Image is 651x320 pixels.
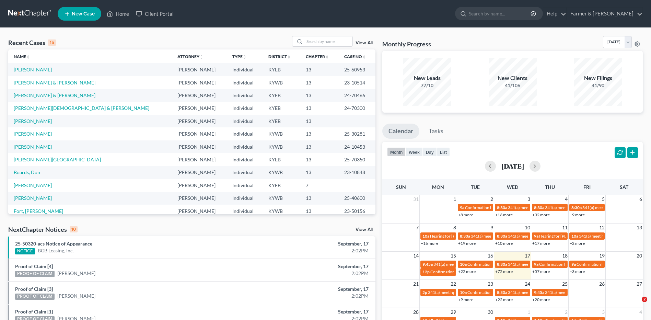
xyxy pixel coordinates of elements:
[534,205,544,210] span: 8:30a
[422,262,433,267] span: 9:45a
[227,127,263,140] td: Individual
[487,280,494,288] span: 23
[601,308,605,316] span: 3
[227,63,263,76] td: Individual
[598,280,605,288] span: 26
[495,297,513,302] a: +22 more
[263,205,300,217] td: KYWB
[428,290,494,295] span: 341(a) meeting for [PERSON_NAME]
[263,127,300,140] td: KYWB
[103,8,132,20] a: Home
[601,195,605,203] span: 5
[255,270,369,277] div: 2:02PM
[300,166,339,179] td: 13
[527,195,531,203] span: 3
[527,308,531,316] span: 1
[172,76,227,89] td: [PERSON_NAME]
[524,224,531,232] span: 10
[172,192,227,205] td: [PERSON_NAME]
[300,63,339,76] td: 13
[227,115,263,127] td: Individual
[243,55,247,59] i: unfold_more
[450,252,457,260] span: 15
[508,205,574,210] span: 341(a) meeting for [PERSON_NAME]
[172,140,227,153] td: [PERSON_NAME]
[227,140,263,153] td: Individual
[497,205,507,210] span: 8:30a
[255,247,369,254] div: 2:02PM
[14,157,101,162] a: [PERSON_NAME][GEOGRAPHIC_DATA]
[57,270,95,277] a: [PERSON_NAME]
[227,89,263,102] td: Individual
[571,262,576,267] span: 9a
[14,92,95,98] a: [PERSON_NAME] & [PERSON_NAME]
[172,153,227,166] td: [PERSON_NAME]
[422,290,427,295] span: 2p
[437,147,450,157] button: list
[620,184,628,190] span: Sat
[460,290,467,295] span: 10a
[598,252,605,260] span: 19
[564,308,568,316] span: 2
[172,179,227,192] td: [PERSON_NAME]
[263,192,300,205] td: KYWB
[460,233,470,239] span: 8:30a
[300,102,339,115] td: 13
[490,224,494,232] span: 9
[460,262,467,267] span: 10a
[460,205,464,210] span: 9a
[412,280,419,288] span: 21
[227,166,263,179] td: Individual
[38,247,74,254] a: BGB Leasing, Inc.
[306,54,329,59] a: Chapterunfold_more
[534,233,538,239] span: 9a
[497,233,507,239] span: 8:30a
[339,140,375,153] td: 24-10453
[8,225,78,233] div: NextChapter Notices
[15,263,53,269] a: Proof of Claim [4]
[172,166,227,179] td: [PERSON_NAME]
[14,105,149,111] a: [PERSON_NAME][DEMOGRAPHIC_DATA] & [PERSON_NAME]
[561,252,568,260] span: 18
[339,205,375,217] td: 23-50156
[532,212,550,217] a: +32 more
[227,76,263,89] td: Individual
[48,39,56,46] div: 15
[430,269,545,274] span: Confirmation hearing for [PERSON_NAME] & [PERSON_NAME]
[490,195,494,203] span: 2
[539,262,617,267] span: Confirmation hearing for [PERSON_NAME]
[539,233,593,239] span: Hearing for [PERSON_NAME]
[132,8,177,20] a: Client Portal
[300,192,339,205] td: 13
[15,248,35,254] div: NOTICE
[300,153,339,166] td: 13
[571,233,578,239] span: 10a
[255,263,369,270] div: September, 17
[14,67,52,72] a: [PERSON_NAME]
[495,269,513,274] a: +72 more
[421,241,438,246] a: +16 more
[430,233,520,239] span: Hearing for [PERSON_NAME] & [PERSON_NAME]
[199,55,204,59] i: unfold_more
[339,166,375,179] td: 23-10848
[570,212,585,217] a: +9 more
[406,147,423,157] button: week
[70,226,78,232] div: 10
[579,233,645,239] span: 341(a) meeting for [PERSON_NAME]
[15,309,53,315] a: Proof of Claim [1]
[15,294,55,300] div: PROOF OF CLAIM
[423,147,437,157] button: day
[382,40,431,48] h3: Monthly Progress
[570,241,585,246] a: +2 more
[497,262,507,267] span: 8:30a
[339,63,375,76] td: 25-60953
[453,224,457,232] span: 8
[263,89,300,102] td: KYEB
[263,76,300,89] td: KYWB
[263,63,300,76] td: KYEB
[564,195,568,203] span: 4
[14,195,52,201] a: [PERSON_NAME]
[263,179,300,192] td: KYEB
[268,54,291,59] a: Districtunfold_more
[453,195,457,203] span: 1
